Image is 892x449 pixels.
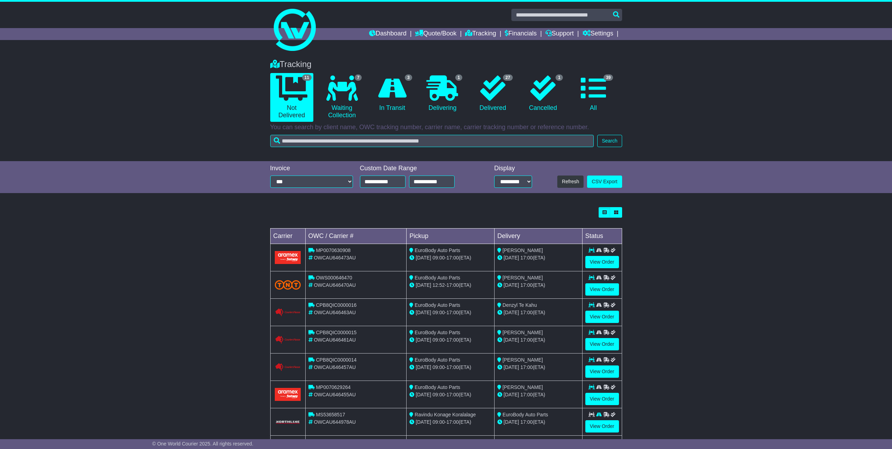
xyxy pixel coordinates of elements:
[447,392,459,397] span: 17:00
[585,283,619,296] a: View Order
[447,282,459,288] span: 17:00
[314,310,356,315] span: OWCAU646463AU
[409,254,491,262] div: - (ETA)
[415,247,460,253] span: EuroBody Auto Parts
[416,392,431,397] span: [DATE]
[433,310,445,315] span: 09:00
[503,412,548,417] span: EuroBody Auto Parts
[465,28,496,40] a: Tracking
[504,282,519,288] span: [DATE]
[503,247,543,253] span: [PERSON_NAME]
[316,330,356,335] span: CPB8QIC0000015
[415,28,456,40] a: Quote/Book
[504,392,519,397] span: [DATE]
[316,302,356,308] span: CPB8QIC0000016
[316,247,350,253] span: MP0070630908
[585,365,619,378] a: View Order
[447,364,459,370] span: 17:00
[585,311,619,323] a: View Order
[270,229,305,244] td: Carrier
[421,73,464,114] a: 1 Delivering
[355,74,362,81] span: 7
[316,275,352,280] span: OWS000646470
[520,310,533,315] span: 17:00
[409,336,491,344] div: - (ETA)
[497,309,579,316] div: (ETA)
[505,28,537,40] a: Financials
[416,310,431,315] span: [DATE]
[520,255,533,260] span: 17:00
[504,337,519,343] span: [DATE]
[497,282,579,289] div: (ETA)
[302,74,312,81] span: 11
[416,419,431,425] span: [DATE]
[433,255,445,260] span: 09:00
[409,309,491,316] div: - (ETA)
[415,357,460,363] span: EuroBody Auto Parts
[415,302,460,308] span: EuroBody Auto Parts
[503,357,543,363] span: [PERSON_NAME]
[504,364,519,370] span: [DATE]
[494,229,582,244] td: Delivery
[314,392,356,397] span: OWCAU646455AU
[504,419,519,425] span: [DATE]
[405,74,412,81] span: 3
[433,392,445,397] span: 09:00
[556,74,563,81] span: 1
[305,229,407,244] td: OWC / Carrier #
[314,255,356,260] span: OWCAU646473AU
[275,336,301,344] img: GetCarrierServiceLogo
[455,74,463,81] span: 1
[520,282,533,288] span: 17:00
[503,330,543,335] span: [PERSON_NAME]
[447,337,459,343] span: 17:00
[585,420,619,433] a: View Order
[407,229,495,244] td: Pickup
[545,28,574,40] a: Support
[369,28,407,40] a: Dashboard
[587,176,622,188] a: CSV Export
[572,73,615,114] a: 39 All
[416,255,431,260] span: [DATE]
[415,384,460,390] span: EuroBody Auto Parts
[503,275,543,280] span: [PERSON_NAME]
[275,388,301,401] img: Aramex.png
[582,229,622,244] td: Status
[433,282,445,288] span: 12:52
[520,337,533,343] span: 17:00
[504,255,519,260] span: [DATE]
[316,357,356,363] span: CPB8QIC0000014
[270,165,353,172] div: Invoice
[370,73,414,114] a: 3 In Transit
[409,364,491,371] div: - (ETA)
[152,441,253,447] span: © One World Courier 2025. All rights reserved.
[314,364,356,370] span: OWCAU646457AU
[270,73,313,122] a: 11 Not Delivered
[585,338,619,350] a: View Order
[433,364,445,370] span: 09:00
[522,73,565,114] a: 1 Cancelled
[557,176,584,188] button: Refresh
[497,254,579,262] div: (ETA)
[520,419,533,425] span: 17:00
[314,419,356,425] span: OWCAU644978AU
[316,384,350,390] span: MP0070629264
[471,73,514,114] a: 27 Delivered
[409,391,491,398] div: - (ETA)
[416,364,431,370] span: [DATE]
[415,412,476,417] span: Ravindu Konage Koralalage
[497,391,579,398] div: (ETA)
[275,251,301,264] img: Aramex.png
[497,336,579,344] div: (ETA)
[275,280,301,290] img: TNT_Domestic.png
[447,310,459,315] span: 17:00
[503,302,537,308] span: Denzyl Te Kahu
[497,364,579,371] div: (ETA)
[314,337,356,343] span: OWCAU646461AU
[503,74,512,81] span: 27
[585,393,619,405] a: View Order
[520,364,533,370] span: 17:00
[585,256,619,268] a: View Order
[416,282,431,288] span: [DATE]
[409,282,491,289] div: - (ETA)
